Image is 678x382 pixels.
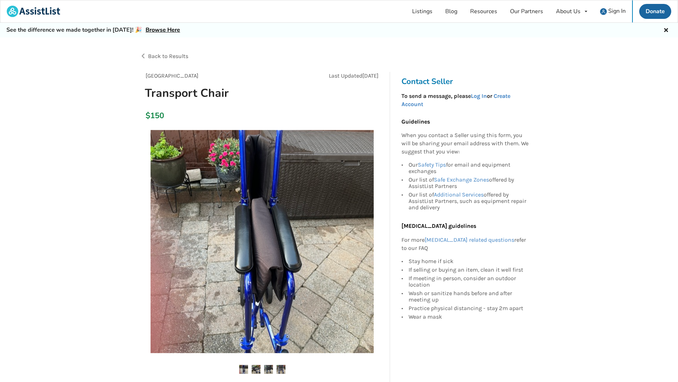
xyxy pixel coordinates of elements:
[146,111,149,121] div: $150
[409,274,529,289] div: If meeting in person, consider an outdoor location
[252,365,261,374] img: transport chair-wheelchair-mobility-abbotsford-assistlist-listing
[401,236,529,252] p: For more refer to our FAQ
[639,4,671,19] a: Donate
[418,161,446,168] a: Safety Tips
[362,72,379,79] span: [DATE]
[7,6,60,17] img: assistlist-logo
[401,77,532,87] h3: Contact Seller
[239,365,248,374] img: transport chair-wheelchair-mobility-abbotsford-assistlist-listing
[406,0,439,22] a: Listings
[401,93,510,108] a: Create Account
[148,53,188,59] span: Back to Results
[439,0,464,22] a: Blog
[409,162,529,176] div: Our for email and equipment exchanges
[434,191,484,198] a: Additional Services
[608,7,626,15] span: Sign In
[6,26,180,34] h5: See the difference we made together in [DATE]! 🎉
[556,9,580,14] div: About Us
[600,8,607,15] img: user icon
[146,72,199,79] span: [GEOGRAPHIC_DATA]
[409,289,529,304] div: Wash or sanitize hands before and after meeting up
[409,313,529,320] div: Wear a mask
[409,266,529,274] div: If selling or buying an item, clean it well first
[264,365,273,374] img: transport chair-wheelchair-mobility-abbotsford-assistlist-listing
[139,86,308,100] h1: Transport Chair
[409,190,529,211] div: Our list of offered by AssistList Partners, such as equipment repair and delivery
[401,131,529,156] p: When you contact a Seller using this form, you will be sharing your email address with them. We s...
[425,236,514,243] a: [MEDICAL_DATA] related questions
[329,72,362,79] span: Last Updated
[434,176,489,183] a: Safe Exchange Zones
[594,0,632,22] a: user icon Sign In
[401,118,430,125] b: Guidelines
[464,0,504,22] a: Resources
[401,223,476,229] b: [MEDICAL_DATA] guidelines
[471,93,487,99] a: Log In
[277,365,285,374] img: transport chair-wheelchair-mobility-abbotsford-assistlist-listing
[409,258,529,266] div: Stay home if sick
[409,304,529,313] div: Practice physical distancing - stay 2m apart
[504,0,550,22] a: Our Partners
[409,176,529,190] div: Our list of offered by AssistList Partners
[146,26,180,34] a: Browse Here
[401,93,510,108] strong: To send a message, please or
